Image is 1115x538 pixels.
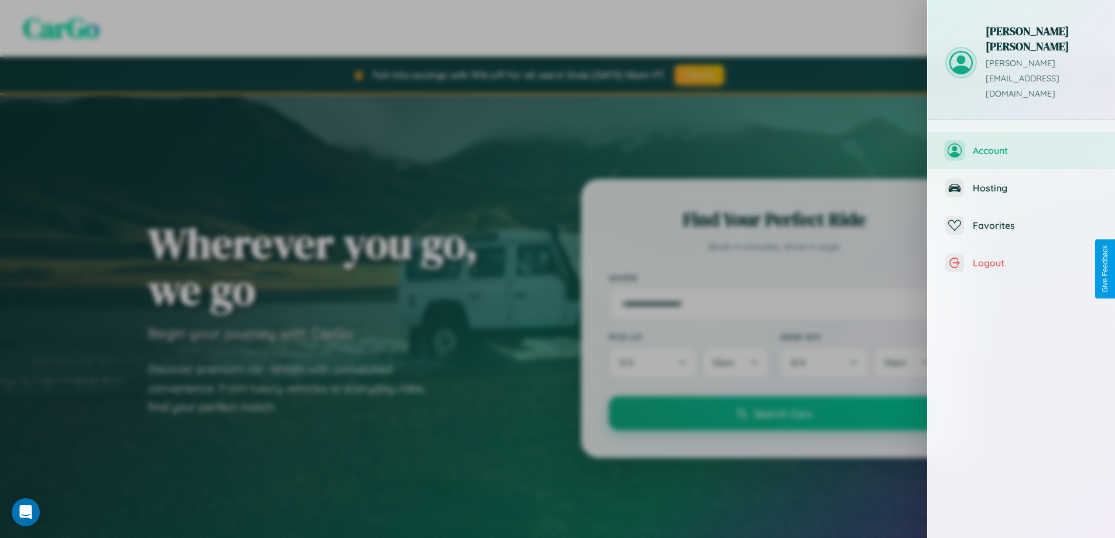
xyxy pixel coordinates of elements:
[928,207,1115,244] button: Favorites
[928,244,1115,282] button: Logout
[1101,245,1109,293] div: Give Feedback
[986,23,1097,54] h3: [PERSON_NAME] [PERSON_NAME]
[973,182,1097,194] span: Hosting
[928,169,1115,207] button: Hosting
[928,132,1115,169] button: Account
[973,257,1097,269] span: Logout
[12,498,40,526] div: Open Intercom Messenger
[986,56,1097,102] p: [PERSON_NAME][EMAIL_ADDRESS][DOMAIN_NAME]
[973,145,1097,156] span: Account
[973,220,1097,231] span: Favorites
